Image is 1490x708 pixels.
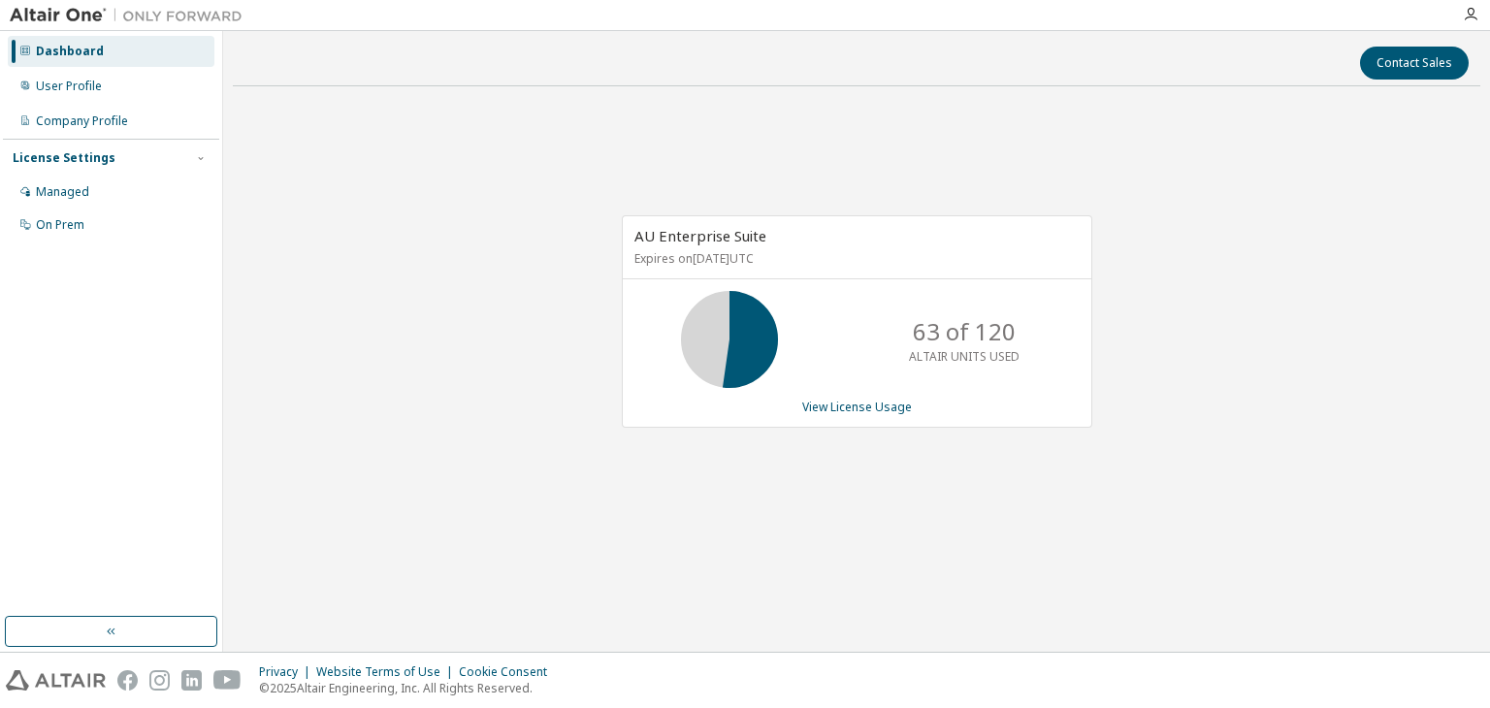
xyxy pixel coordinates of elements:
span: AU Enterprise Suite [634,226,766,245]
div: User Profile [36,79,102,94]
div: Cookie Consent [459,664,559,680]
p: 63 of 120 [913,315,1016,348]
a: View License Usage [802,399,912,415]
button: Contact Sales [1360,47,1469,80]
div: License Settings [13,150,115,166]
img: facebook.svg [117,670,138,691]
img: instagram.svg [149,670,170,691]
img: linkedin.svg [181,670,202,691]
div: Company Profile [36,113,128,129]
p: Expires on [DATE] UTC [634,250,1075,267]
div: Dashboard [36,44,104,59]
img: altair_logo.svg [6,670,106,691]
div: Managed [36,184,89,200]
img: Altair One [10,6,252,25]
div: On Prem [36,217,84,233]
p: © 2025 Altair Engineering, Inc. All Rights Reserved. [259,680,559,696]
img: youtube.svg [213,670,242,691]
p: ALTAIR UNITS USED [909,348,1020,365]
div: Website Terms of Use [316,664,459,680]
div: Privacy [259,664,316,680]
